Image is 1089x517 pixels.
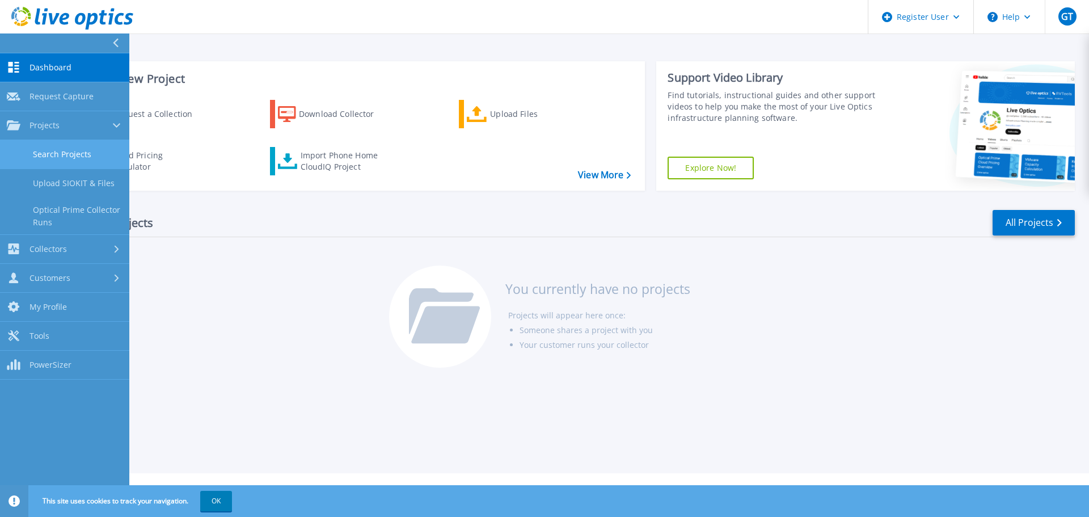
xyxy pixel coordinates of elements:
[31,491,232,511] span: This site uses cookies to track your navigation.
[299,103,390,125] div: Download Collector
[993,210,1075,236] a: All Projects
[520,323,690,338] li: Someone shares a project with you
[668,157,754,179] a: Explore Now!
[81,100,207,128] a: Request a Collection
[29,302,67,312] span: My Profile
[29,120,60,131] span: Projects
[81,147,207,175] a: Cloud Pricing Calculator
[29,360,71,370] span: PowerSizer
[668,70,881,85] div: Support Video Library
[578,170,631,180] a: View More
[270,100,396,128] a: Download Collector
[29,273,70,283] span: Customers
[113,103,204,125] div: Request a Collection
[29,62,71,73] span: Dashboard
[459,100,585,128] a: Upload Files
[490,103,581,125] div: Upload Files
[505,283,690,295] h3: You currently have no projects
[111,150,202,173] div: Cloud Pricing Calculator
[301,150,389,173] div: Import Phone Home CloudIQ Project
[520,338,690,352] li: Your customer runs your collector
[29,91,94,102] span: Request Capture
[668,90,881,124] div: Find tutorials, instructional guides and other support videos to help you make the most of your L...
[81,73,631,85] h3: Start a New Project
[200,491,232,511] button: OK
[29,331,49,341] span: Tools
[29,244,67,254] span: Collectors
[508,308,690,323] li: Projects will appear here once:
[1061,12,1073,21] span: GT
